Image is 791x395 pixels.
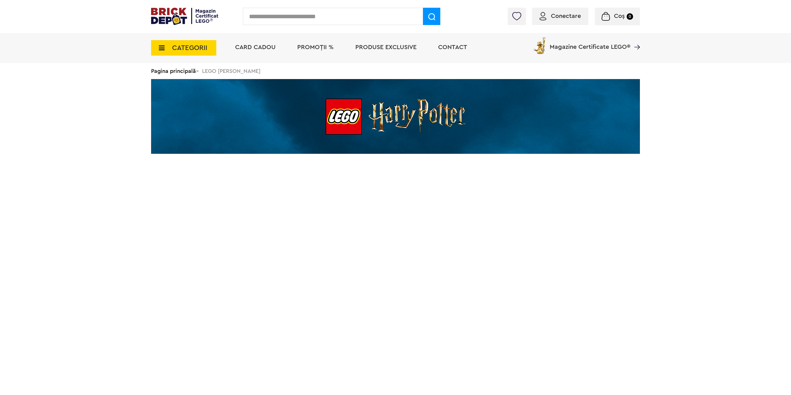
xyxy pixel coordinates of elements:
a: Pagina principală [151,68,196,74]
img: LEGO Harry Potter [151,79,640,154]
a: Contact [438,44,467,50]
a: Card Cadou [235,44,276,50]
a: Produse exclusive [355,44,417,50]
small: 0 [627,13,633,20]
a: Magazine Certificate LEGO® [630,36,640,42]
div: > LEGO [PERSON_NAME] [151,63,640,79]
span: Conectare [551,13,581,19]
span: Coș [614,13,625,19]
span: Magazine Certificate LEGO® [550,36,630,50]
span: CATEGORII [172,44,207,51]
a: Conectare [539,13,581,19]
a: PROMOȚII % [297,44,334,50]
